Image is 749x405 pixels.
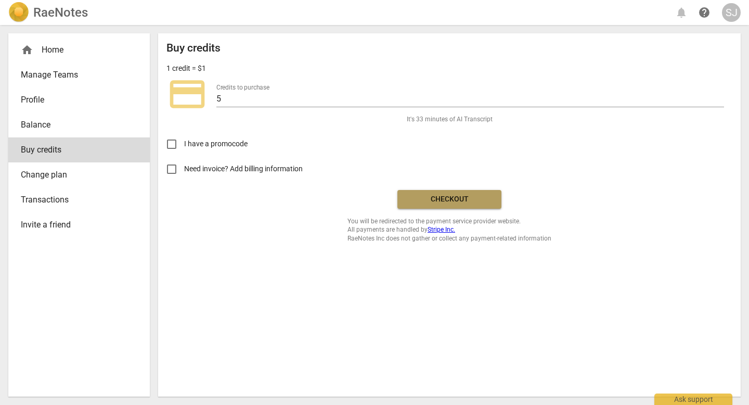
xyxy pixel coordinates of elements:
[8,2,88,23] a: LogoRaeNotes
[8,37,150,62] div: Home
[21,144,129,156] span: Buy credits
[8,2,29,23] img: Logo
[166,42,221,55] h2: Buy credits
[21,69,129,81] span: Manage Teams
[722,3,741,22] button: SJ
[21,44,129,56] div: Home
[216,84,269,91] label: Credits to purchase
[21,169,129,181] span: Change plan
[8,187,150,212] a: Transactions
[406,194,493,205] span: Checkout
[21,119,129,131] span: Balance
[21,219,129,231] span: Invite a friend
[8,87,150,112] a: Profile
[654,394,732,405] div: Ask support
[184,163,304,174] span: Need invoice? Add billing information
[698,6,711,19] span: help
[166,73,208,115] span: credit_card
[8,212,150,237] a: Invite a friend
[347,217,551,243] span: You will be redirected to the payment service provider website. All payments are handled by RaeNo...
[695,3,714,22] a: Help
[166,63,206,74] p: 1 credit = $1
[407,115,493,124] span: It's 33 minutes of AI Transcript
[21,194,129,206] span: Transactions
[21,94,129,106] span: Profile
[8,112,150,137] a: Balance
[428,226,455,233] a: Stripe Inc.
[8,137,150,162] a: Buy credits
[397,190,501,209] button: Checkout
[184,138,248,149] span: I have a promocode
[8,162,150,187] a: Change plan
[21,44,33,56] span: home
[33,5,88,20] h2: RaeNotes
[8,62,150,87] a: Manage Teams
